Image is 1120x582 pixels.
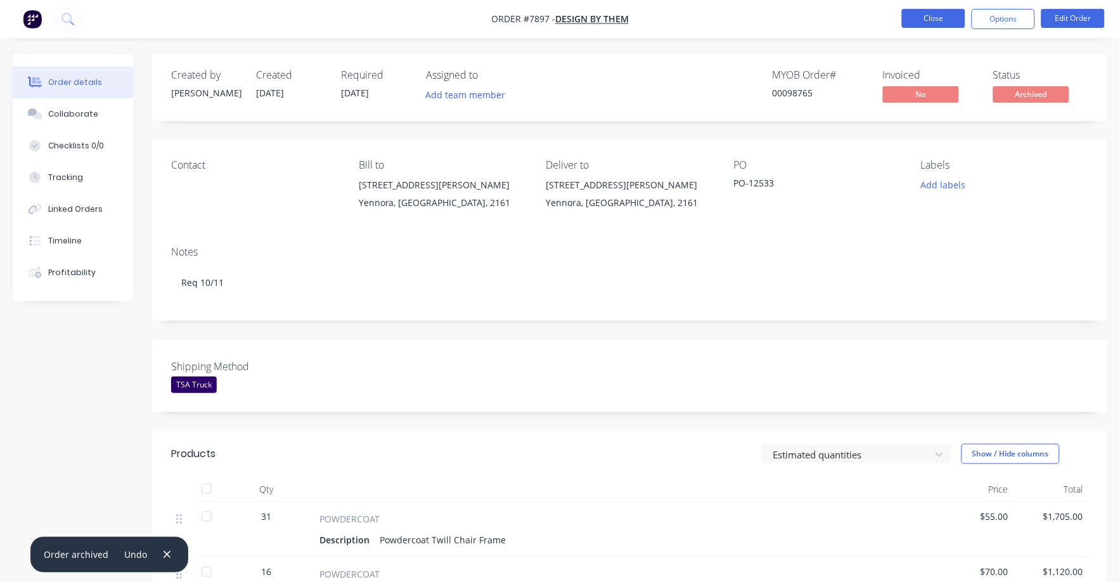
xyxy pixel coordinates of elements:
[13,225,133,257] button: Timeline
[546,159,714,171] div: Deliver to
[261,510,271,523] span: 31
[171,69,241,81] div: Created by
[171,446,216,462] div: Products
[1041,9,1105,28] button: Edit Order
[962,444,1060,464] button: Show / Hide columns
[261,565,271,578] span: 16
[546,176,714,217] div: [STREET_ADDRESS][PERSON_NAME]Yennora, [GEOGRAPHIC_DATA], 2161
[13,162,133,193] button: Tracking
[1019,510,1084,523] span: $1,705.00
[883,86,959,102] span: No
[319,512,380,526] span: POWDERCOAT
[773,86,868,100] div: 00098765
[48,204,103,215] div: Linked Orders
[48,172,83,183] div: Tracking
[319,567,380,581] span: POWDERCOAT
[375,531,511,549] div: Powdercoat Twill Chair Frame
[48,77,102,88] div: Order details
[1019,565,1084,578] span: $1,120.00
[23,10,42,29] img: Factory
[319,531,375,549] div: Description
[426,86,512,103] button: Add team member
[48,235,82,247] div: Timeline
[256,87,284,99] span: [DATE]
[914,176,972,193] button: Add labels
[13,98,133,130] button: Collaborate
[902,9,965,28] button: Close
[171,86,241,100] div: [PERSON_NAME]
[883,69,978,81] div: Invoiced
[341,69,411,81] div: Required
[359,176,526,217] div: [STREET_ADDRESS][PERSON_NAME]Yennora, [GEOGRAPHIC_DATA], 2161
[733,176,892,194] div: PO-12533
[943,565,1008,578] span: $70.00
[733,159,901,171] div: PO
[13,67,133,98] button: Order details
[921,159,1088,171] div: Labels
[44,548,108,561] div: Order archived
[419,86,512,103] button: Add team member
[359,159,526,171] div: Bill to
[13,193,133,225] button: Linked Orders
[555,13,629,25] a: Design By Them
[359,176,526,194] div: [STREET_ADDRESS][PERSON_NAME]
[359,194,526,212] div: Yennora, [GEOGRAPHIC_DATA], 2161
[972,9,1035,29] button: Options
[48,108,98,120] div: Collaborate
[341,87,369,99] span: [DATE]
[48,140,104,152] div: Checklists 0/0
[171,359,330,374] label: Shipping Method
[171,263,1088,302] div: Req 10/11
[171,377,217,393] div: TSA Truck
[48,267,96,278] div: Profitability
[993,69,1088,81] div: Status
[1014,477,1089,502] div: Total
[228,477,304,502] div: Qty
[13,130,133,162] button: Checklists 0/0
[546,176,714,194] div: [STREET_ADDRESS][PERSON_NAME]
[491,13,555,25] span: Order #7897 -
[426,69,553,81] div: Assigned to
[13,257,133,288] button: Profitability
[256,69,326,81] div: Created
[993,86,1069,102] span: Archived
[171,159,338,171] div: Contact
[773,69,868,81] div: MYOB Order #
[546,194,714,212] div: Yennora, [GEOGRAPHIC_DATA], 2161
[938,477,1014,502] div: Price
[171,246,1088,258] div: Notes
[943,510,1008,523] span: $55.00
[118,546,154,563] button: Undo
